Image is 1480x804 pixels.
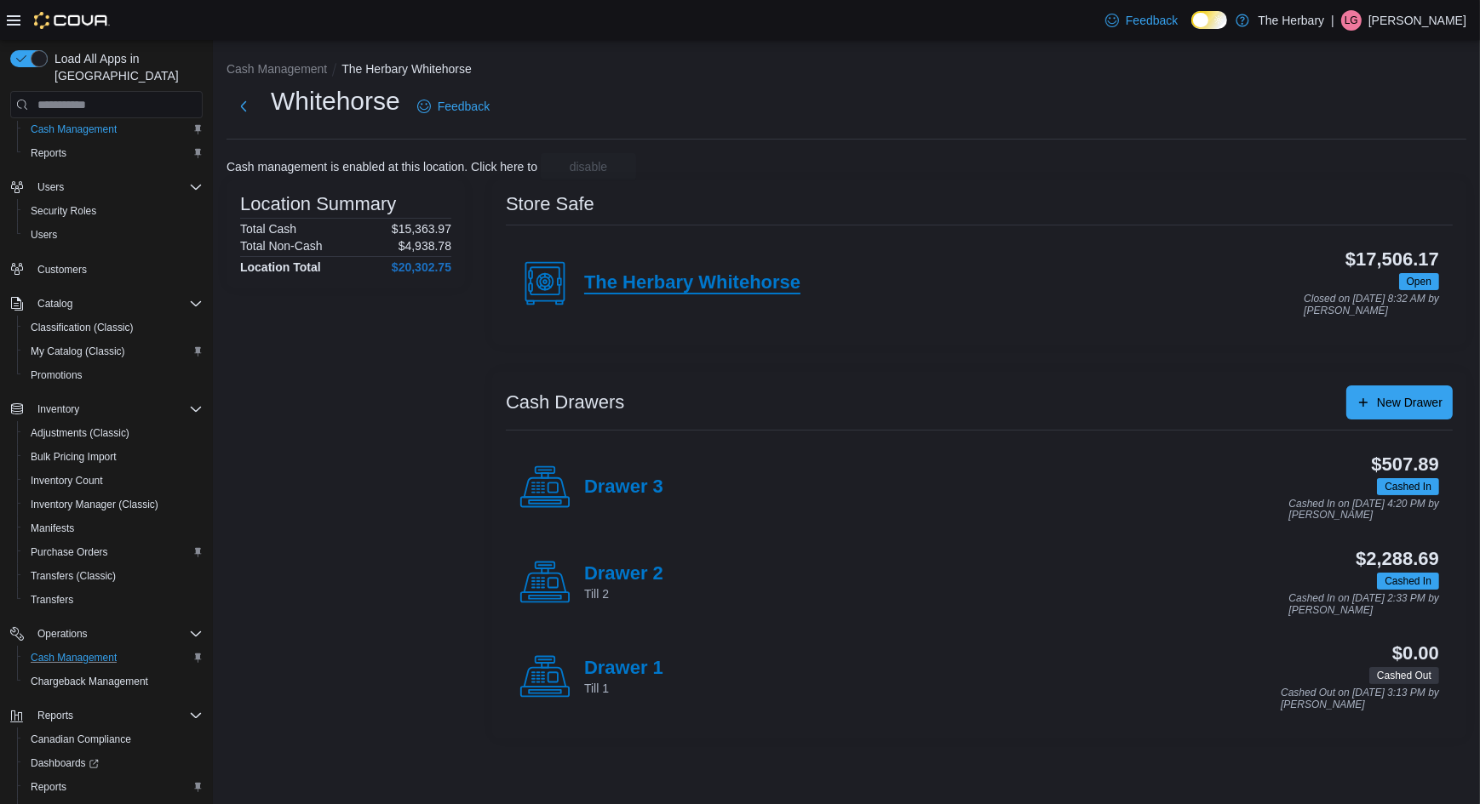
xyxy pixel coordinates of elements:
[24,341,132,362] a: My Catalog (Classic)
[1191,29,1192,30] span: Dark Mode
[37,297,72,311] span: Catalog
[17,751,209,775] a: Dashboards
[31,705,203,726] span: Reports
[24,777,73,797] a: Reports
[48,50,203,84] span: Load All Apps in [GEOGRAPHIC_DATA]
[17,493,209,516] button: Inventory Manager (Classic)
[17,316,209,339] button: Classification (Classic)
[1368,10,1466,31] p: [PERSON_NAME]
[24,423,203,443] span: Adjustments (Classic)
[24,317,203,338] span: Classification (Classic)
[410,89,496,123] a: Feedback
[24,566,203,586] span: Transfers (Classic)
[17,339,209,363] button: My Catalog (Classic)
[3,257,209,282] button: Customers
[584,680,663,697] p: Till 1
[1377,394,1443,411] span: New Drawer
[392,222,451,236] p: $15,363.97
[31,450,117,464] span: Bulk Pricing Import
[24,753,203,773] span: Dashboards
[1356,549,1439,569] h3: $2,288.69
[31,177,203,197] span: Users
[399,239,451,253] p: $4,938.78
[271,84,400,118] h1: Whitehorse
[31,204,96,218] span: Security Roles
[3,292,209,316] button: Catalog
[1288,499,1439,522] p: Cashed In on [DATE] 4:20 PM by [PERSON_NAME]
[1331,10,1334,31] p: |
[541,153,636,180] button: disable
[24,671,203,692] span: Chargeback Management
[240,222,296,236] h6: Total Cash
[24,518,81,539] a: Manifests
[1392,643,1439,664] h3: $0.00
[17,564,209,588] button: Transfers (Classic)
[37,263,87,277] span: Customers
[24,647,203,668] span: Cash Management
[227,89,261,123] button: Next
[24,119,203,140] span: Cash Management
[24,143,203,163] span: Reports
[1377,668,1431,683] span: Cashed Out
[24,447,123,467] a: Bulk Pricing Import
[1385,479,1431,494] span: Cashed In
[1377,478,1439,495] span: Cashed In
[24,590,80,610] a: Transfers
[31,569,116,583] span: Transfers (Classic)
[17,421,209,445] button: Adjustments (Classic)
[31,228,57,242] span: Users
[31,498,158,511] span: Inventory Manager (Classic)
[3,704,209,727] button: Reports
[37,709,73,722] span: Reports
[31,756,99,770] span: Dashboards
[24,753,106,773] a: Dashboards
[24,518,203,539] span: Manifests
[17,516,209,540] button: Manifests
[17,117,209,141] button: Cash Management
[24,590,203,610] span: Transfers
[240,194,396,214] h3: Location Summary
[31,399,203,419] span: Inventory
[34,12,110,29] img: Cova
[24,423,136,443] a: Adjustments (Classic)
[31,624,95,644] button: Operations
[31,321,134,334] span: Classification (Classic)
[37,402,79,416] span: Inventory
[24,470,203,491] span: Inventory Count
[392,260,451,274] h4: $20,302.75
[31,675,148,688] span: Chargeback Management
[37,627,88,641] span: Operations
[24,729,138,750] a: Canadian Compliance
[24,542,115,562] a: Purchase Orders
[227,160,537,174] p: Cash management is enabled at this location. Click here to
[17,670,209,693] button: Chargeback Management
[570,158,607,175] span: disable
[31,368,83,382] span: Promotions
[3,622,209,646] button: Operations
[24,470,110,491] a: Inventory Count
[1281,687,1439,710] p: Cashed Out on [DATE] 3:13 PM by [PERSON_NAME]
[584,585,663,602] p: Till 2
[31,259,203,280] span: Customers
[506,194,594,214] h3: Store Safe
[31,733,131,746] span: Canadian Compliance
[31,624,203,644] span: Operations
[3,397,209,421] button: Inventory
[24,365,89,385] a: Promotions
[31,177,71,197] button: Users
[17,727,209,751] button: Canadian Compliance
[3,175,209,199] button: Users
[1126,12,1178,29] span: Feedback
[31,651,117,664] span: Cash Management
[24,777,203,797] span: Reports
[24,647,123,668] a: Cash Management
[240,239,323,253] h6: Total Non-Cash
[24,225,64,245] a: Users
[1191,11,1227,29] input: Dark Mode
[24,447,203,467] span: Bulk Pricing Import
[31,545,108,559] span: Purchase Orders
[17,540,209,564] button: Purchase Orders
[31,146,66,160] span: Reports
[1407,274,1431,289] span: Open
[1099,3,1185,37] a: Feedback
